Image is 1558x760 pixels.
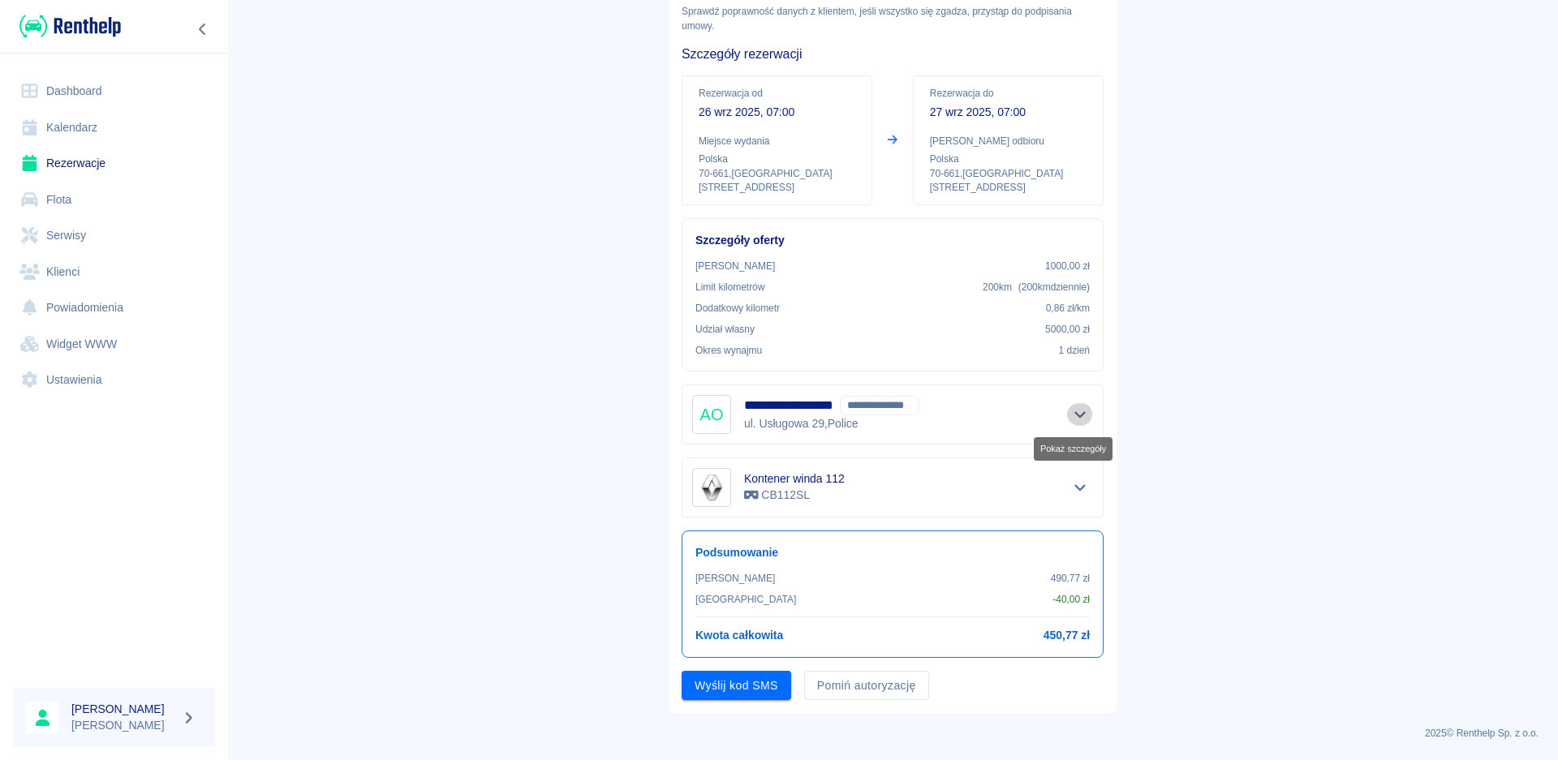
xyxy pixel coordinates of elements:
a: Widget WWW [13,326,215,363]
p: 1000,00 zł [1045,259,1090,273]
p: Polska [699,152,855,166]
p: Rezerwacja od [699,86,855,101]
img: Renthelp logo [19,13,121,40]
a: Serwisy [13,217,215,254]
p: - 40,00 zł [1052,592,1090,607]
p: Dodatkowy kilometr [695,301,780,316]
p: Okres wynajmu [695,343,762,358]
h6: Kwota całkowita [695,627,783,644]
p: [STREET_ADDRESS] [930,181,1087,195]
a: Klienci [13,254,215,290]
button: Zwiń nawigację [191,19,215,40]
a: Renthelp logo [13,13,121,40]
a: Ustawienia [13,362,215,398]
h6: Kontener winda 112 [744,470,845,487]
p: [PERSON_NAME] [71,717,175,734]
div: Pokaż szczegóły [1034,437,1113,461]
p: [GEOGRAPHIC_DATA] [695,592,796,607]
p: 70-661 , [GEOGRAPHIC_DATA] [699,166,855,181]
p: 490,77 zł [1051,571,1090,586]
a: Powiadomienia [13,290,215,326]
p: [PERSON_NAME] [695,571,775,586]
p: [PERSON_NAME] odbioru [930,134,1087,148]
p: Limit kilometrów [695,280,764,294]
p: 0,86 zł /km [1046,301,1090,316]
button: Pokaż szczegóły [1067,476,1094,499]
button: Pomiń autoryzację [804,671,929,701]
a: Rezerwacje [13,145,215,182]
p: Polska [930,152,1087,166]
span: ( 200 km dziennie ) [1018,281,1090,293]
p: Udział własny [695,322,755,337]
p: CB112SL [744,487,845,504]
p: 70-661 , [GEOGRAPHIC_DATA] [930,166,1087,181]
p: [STREET_ADDRESS] [699,181,855,195]
a: Dashboard [13,73,215,109]
h6: 450,77 zł [1044,627,1090,644]
button: Wyślij kod SMS [682,671,791,701]
p: Sprawdź poprawność danych z klientem, jeśli wszystko się zgadza, przystąp do podpisania umowy. [682,4,1104,33]
a: Flota [13,182,215,218]
p: Miejsce wydania [699,134,855,148]
img: Image [695,471,728,504]
h6: Podsumowanie [695,544,1090,561]
h5: Szczegóły rezerwacji [682,46,1104,62]
h6: [PERSON_NAME] [71,701,175,717]
p: 26 wrz 2025, 07:00 [699,104,855,121]
p: [PERSON_NAME] [695,259,775,273]
p: 5000,00 zł [1045,322,1090,337]
button: Pokaż szczegóły [1067,403,1094,426]
p: ul. Usługowa 29 , Police [744,415,940,432]
a: Kalendarz [13,109,215,146]
p: 1 dzień [1059,343,1090,358]
div: AO [692,395,731,434]
p: Rezerwacja do [930,86,1087,101]
p: 2025 © Renthelp Sp. z o.o. [247,726,1539,741]
h6: Szczegóły oferty [695,232,1090,249]
p: 27 wrz 2025, 07:00 [930,104,1087,121]
p: 200 km [983,280,1090,294]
